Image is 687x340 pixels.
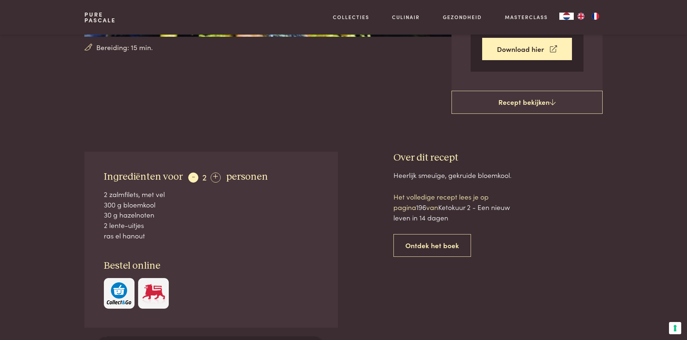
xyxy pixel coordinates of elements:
div: - [188,173,198,183]
p: Het volledige recept lees je op pagina van [393,192,516,223]
a: Recept bekijken [452,91,603,114]
a: Collecties [333,13,369,21]
div: 2 lente-uitjes [104,220,319,231]
a: FR [588,13,603,20]
aside: Language selected: Nederlands [559,13,603,20]
span: Ketokuur 2 - Een nieuw leven in 14 dagen [393,202,510,222]
a: Gezondheid [443,13,482,21]
span: 196 [416,202,426,212]
a: EN [574,13,588,20]
a: Download hier [482,38,572,61]
ul: Language list [574,13,603,20]
img: c308188babc36a3a401bcb5cb7e020f4d5ab42f7cacd8327e500463a43eeb86c.svg [107,282,131,304]
span: Bereiding: 15 min. [96,42,153,53]
div: 300 g bloemkool [104,200,319,210]
span: personen [226,172,268,182]
div: + [211,173,221,183]
div: 2 zalmfilets, met vel [104,189,319,200]
a: Ontdek het boek [393,234,471,257]
span: Ingrediënten voor [104,172,183,182]
a: NL [559,13,574,20]
div: Heerlijk smeuïge, gekruide bloemkool. [393,170,603,180]
a: Masterclass [505,13,548,21]
h3: Over dit recept [393,152,603,164]
div: ras el hanout [104,231,319,241]
a: Culinair [392,13,420,21]
img: Delhaize [141,282,166,304]
button: Uw voorkeuren voor toestemming voor trackingtechnologieën [669,322,681,334]
div: Language [559,13,574,20]
span: 2 [202,171,207,183]
h3: Bestel online [104,260,319,272]
a: PurePascale [84,12,116,23]
div: 30 g hazelnoten [104,210,319,220]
